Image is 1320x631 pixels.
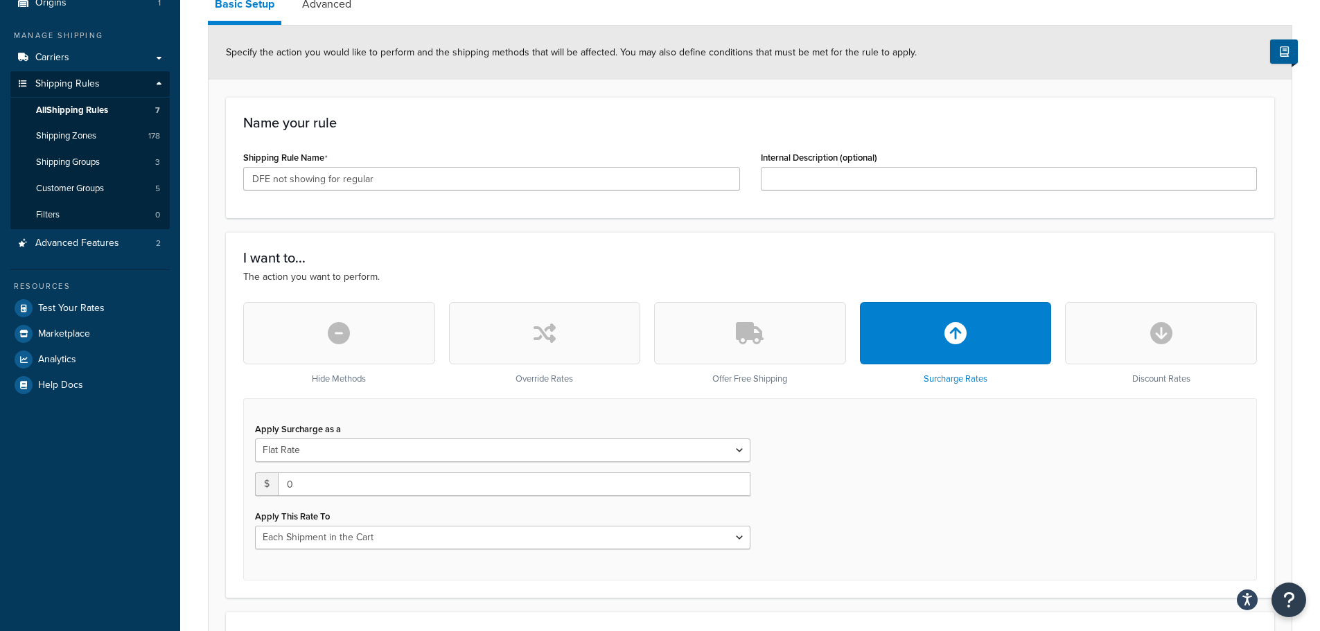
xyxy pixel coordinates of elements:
span: Carriers [35,52,69,64]
a: Filters0 [10,202,170,228]
span: 2 [156,238,161,249]
span: Marketplace [38,328,90,340]
span: 5 [155,183,160,195]
a: Analytics [10,347,170,372]
span: 178 [148,130,160,142]
li: Shipping Zones [10,123,170,149]
div: Discount Rates [1065,302,1257,384]
a: Shipping Groups3 [10,150,170,175]
span: 0 [155,209,160,221]
span: Customer Groups [36,183,104,195]
span: Specify the action you would like to perform and the shipping methods that will be affected. You ... [226,45,917,60]
a: Help Docs [10,373,170,398]
span: Analytics [38,354,76,366]
label: Shipping Rule Name [243,152,328,163]
span: 7 [155,105,160,116]
li: Advanced Features [10,231,170,256]
span: Test Your Rates [38,303,105,314]
div: Resources [10,281,170,292]
label: Internal Description (optional) [761,152,877,163]
span: Shipping Groups [36,157,100,168]
div: Offer Free Shipping [654,302,846,384]
a: Marketplace [10,321,170,346]
div: Hide Methods [243,302,435,384]
a: Test Your Rates [10,296,170,321]
div: Manage Shipping [10,30,170,42]
span: Help Docs [38,380,83,391]
label: Apply Surcharge as a [255,424,341,434]
li: Customer Groups [10,176,170,202]
span: Filters [36,209,60,221]
a: AllShipping Rules7 [10,98,170,123]
a: Carriers [10,45,170,71]
a: Shipping Rules [10,71,170,97]
span: $ [255,472,278,496]
label: Apply This Rate To [255,511,330,522]
span: Shipping Rules [35,78,100,90]
a: Advanced Features2 [10,231,170,256]
button: Show Help Docs [1270,39,1298,64]
h3: Name your rule [243,115,1257,130]
span: 3 [155,157,160,168]
span: All Shipping Rules [36,105,108,116]
li: Shipping Rules [10,71,170,229]
span: Advanced Features [35,238,119,249]
a: Shipping Zones178 [10,123,170,149]
h3: I want to... [243,250,1257,265]
div: Surcharge Rates [860,302,1052,384]
span: Shipping Zones [36,130,96,142]
button: Open Resource Center [1271,583,1306,617]
li: Filters [10,202,170,228]
li: Shipping Groups [10,150,170,175]
div: Override Rates [449,302,641,384]
a: Customer Groups5 [10,176,170,202]
p: The action you want to perform. [243,269,1257,285]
